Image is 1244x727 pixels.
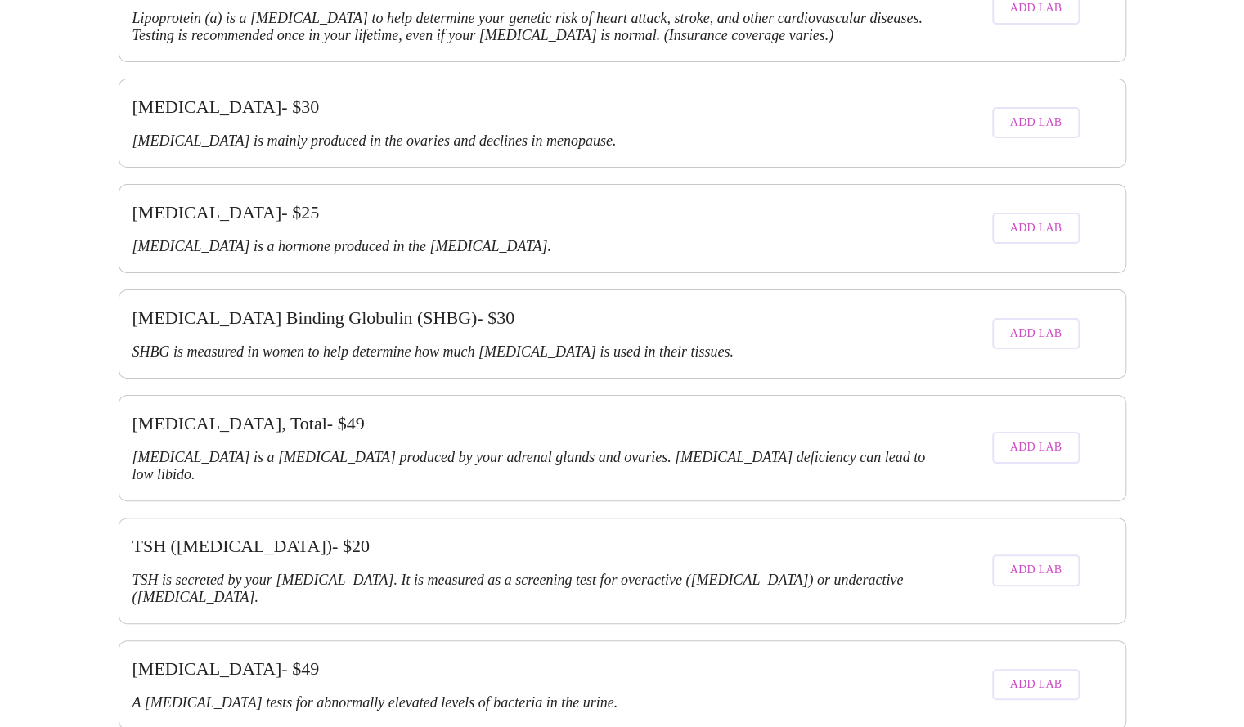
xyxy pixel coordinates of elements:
[132,343,934,361] h3: SHBG is measured in women to help determine how much [MEDICAL_DATA] is used in their tissues.
[132,307,934,329] h3: [MEDICAL_DATA] Binding Globulin (SHBG) - $ 30
[992,107,1080,139] button: Add Lab
[992,669,1080,701] button: Add Lab
[1010,438,1062,458] span: Add Lab
[992,432,1080,464] button: Add Lab
[992,213,1080,245] button: Add Lab
[1010,560,1062,581] span: Add Lab
[132,238,934,255] h3: [MEDICAL_DATA] is a hormone produced in the [MEDICAL_DATA].
[132,96,934,118] h3: [MEDICAL_DATA] - $ 30
[132,10,934,44] h3: Lipoprotein (a) is a [MEDICAL_DATA] to help determine your genetic risk of heart attack, stroke, ...
[132,572,934,606] h3: TSH is secreted by your [MEDICAL_DATA]. It is measured as a screening test for overactive ([MEDIC...
[132,536,934,557] h3: TSH ([MEDICAL_DATA]) - $ 20
[132,449,934,483] h3: [MEDICAL_DATA] is a [MEDICAL_DATA] produced by your adrenal glands and ovaries. [MEDICAL_DATA] de...
[132,413,934,434] h3: [MEDICAL_DATA], Total - $ 49
[132,694,934,711] h3: A [MEDICAL_DATA] tests for abnormally elevated levels of bacteria in the urine.
[1010,675,1062,695] span: Add Lab
[1010,324,1062,344] span: Add Lab
[1010,218,1062,239] span: Add Lab
[132,658,934,680] h3: [MEDICAL_DATA] - $ 49
[992,318,1080,350] button: Add Lab
[992,554,1080,586] button: Add Lab
[132,132,934,150] h3: [MEDICAL_DATA] is mainly produced in the ovaries and declines in menopause.
[132,202,934,223] h3: [MEDICAL_DATA] - $ 25
[1010,113,1062,133] span: Add Lab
